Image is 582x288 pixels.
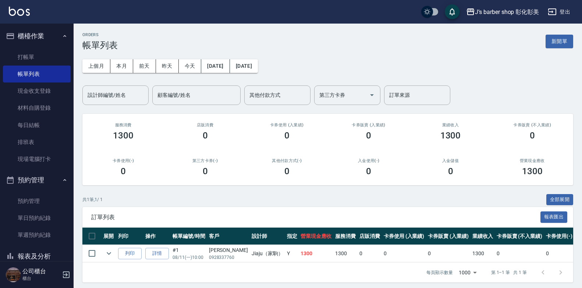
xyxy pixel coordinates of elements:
h3: 1300 [113,130,134,141]
td: 1300 [333,245,358,262]
th: 列印 [116,228,143,245]
button: 前天 [133,59,156,73]
button: 昨天 [156,59,179,73]
span: 訂單列表 [91,214,540,221]
h3: 0 [284,130,290,141]
button: 列印 [118,248,142,259]
td: 1300 [471,245,495,262]
button: expand row [103,248,114,259]
a: 新開單 [546,38,573,45]
img: Person [6,267,21,282]
h2: 入金儲值 [418,158,482,163]
h3: 帳單列表 [82,40,118,50]
a: 帳單列表 [3,66,71,82]
h2: 卡券使用 (入業績) [255,123,319,127]
h3: 1300 [522,166,543,176]
a: 材料自購登錄 [3,99,71,116]
td: #1 [171,245,207,262]
th: 卡券使用(-) [544,228,574,245]
div: [PERSON_NAME] [209,246,248,254]
div: J’s barber shop 彰化彰美 [475,7,539,17]
h2: 店販消費 [173,123,237,127]
button: Open [366,89,378,101]
img: Logo [9,7,30,16]
h5: 公司櫃台 [22,268,60,275]
td: 1300 [299,245,333,262]
a: 預約管理 [3,193,71,210]
th: 操作 [143,228,171,245]
th: 卡券使用 (入業績) [382,228,426,245]
button: save [445,4,459,19]
button: 登出 [545,5,573,19]
h3: 0 [284,166,290,176]
button: J’s barber shop 彰化彰美 [463,4,542,20]
button: 預約管理 [3,171,71,190]
h3: 0 [366,166,371,176]
a: 排班表 [3,134,71,151]
h3: 0 [203,130,208,141]
button: 報表及分析 [3,247,71,266]
td: 0 [495,245,544,262]
button: 全部展開 [546,194,574,206]
h2: 營業現金應收 [500,158,564,163]
button: 報表匯出 [540,211,568,223]
th: 展開 [102,228,116,245]
h2: ORDERS [82,32,118,37]
a: 單日預約紀錄 [3,210,71,226]
th: 業績收入 [471,228,495,245]
h3: 0 [448,166,453,176]
td: 0 [358,245,382,262]
h3: 0 [121,166,126,176]
div: 1000 [456,263,479,282]
h3: 0 [530,130,535,141]
h3: 服務消費 [91,123,155,127]
h2: 第三方卡券(-) [173,158,237,163]
a: 打帳單 [3,49,71,66]
p: 0928337760 [209,254,248,261]
h3: 0 [366,130,371,141]
p: 第 1–1 筆 共 1 筆 [491,269,527,276]
button: [DATE] [230,59,258,73]
h2: 卡券使用(-) [91,158,155,163]
th: 店販消費 [358,228,382,245]
button: 本月 [110,59,133,73]
p: 櫃台 [22,275,60,282]
th: 帳單編號/時間 [171,228,207,245]
h2: 卡券販賣 (入業績) [337,123,401,127]
a: 報表匯出 [540,213,568,220]
th: 營業現金應收 [299,228,333,245]
td: Y [285,245,299,262]
th: 客戶 [207,228,250,245]
a: 現金收支登錄 [3,82,71,99]
button: 上個月 [82,59,110,73]
td: Jiaju（家駒） [250,245,285,262]
button: 今天 [179,59,202,73]
a: 每日結帳 [3,117,71,134]
button: 新開單 [546,35,573,48]
button: [DATE] [201,59,230,73]
h3: 1300 [440,130,461,141]
p: 共 1 筆, 1 / 1 [82,196,103,203]
h2: 業績收入 [418,123,482,127]
a: 詳情 [145,248,169,259]
h2: 其他付款方式(-) [255,158,319,163]
button: 櫃檯作業 [3,27,71,46]
h3: 0 [203,166,208,176]
th: 設計師 [250,228,285,245]
td: 0 [544,245,574,262]
th: 指定 [285,228,299,245]
a: 單週預約紀錄 [3,226,71,243]
h2: 卡券販賣 (不入業績) [500,123,564,127]
td: 0 [382,245,426,262]
p: 每頁顯示數量 [426,269,453,276]
th: 服務消費 [333,228,358,245]
a: 現場電腦打卡 [3,151,71,168]
h2: 入金使用(-) [337,158,401,163]
p: 08/11 (一) 10:00 [173,254,205,261]
th: 卡券販賣 (入業績) [426,228,471,245]
td: 0 [426,245,471,262]
th: 卡券販賣 (不入業績) [495,228,544,245]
